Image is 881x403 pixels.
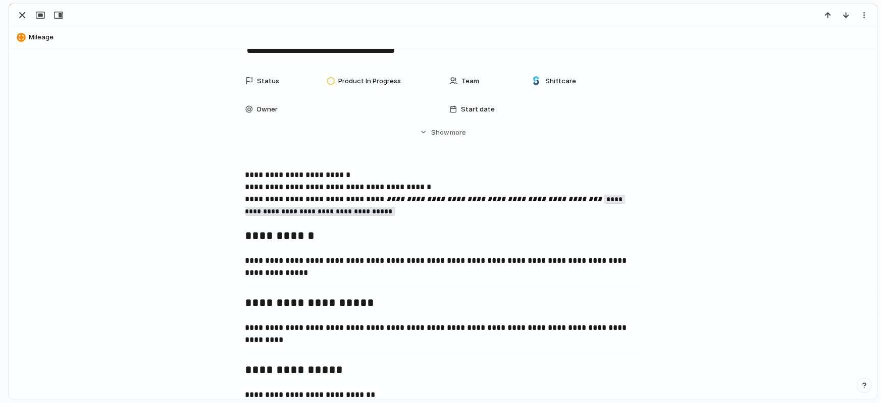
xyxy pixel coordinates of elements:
[338,76,401,86] span: Product In Progress
[257,104,278,114] span: Owner
[431,128,449,138] span: Show
[462,76,480,86] span: Team
[546,76,577,86] span: Shiftcare
[245,123,641,141] button: Showmore
[450,128,466,138] span: more
[29,32,872,42] span: Mileage
[14,29,872,45] button: Mileage
[461,104,495,114] span: Start date
[257,76,280,86] span: Status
